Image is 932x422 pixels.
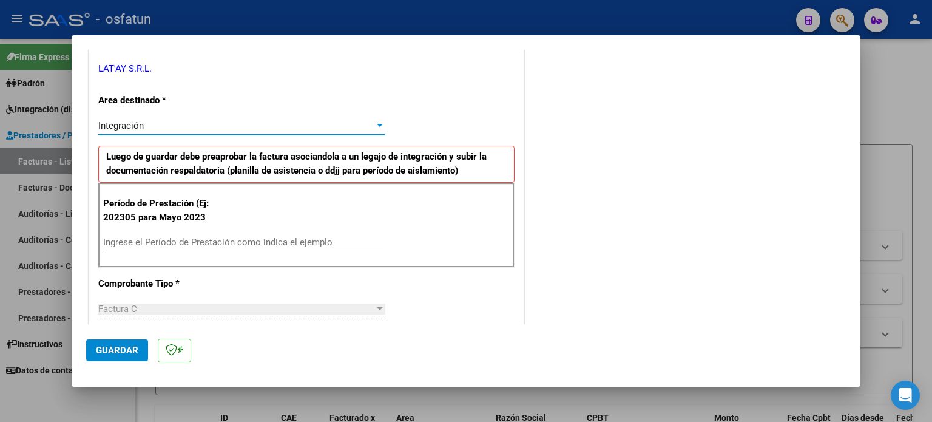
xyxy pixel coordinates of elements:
p: Comprobante Tipo * [98,277,223,291]
p: LAT'AY S.R.L. [98,62,515,76]
span: Guardar [96,345,138,356]
div: Open Intercom Messenger [891,381,920,410]
strong: Luego de guardar debe preaprobar la factura asociandola a un legajo de integración y subir la doc... [106,151,487,176]
p: Area destinado * [98,94,223,107]
span: Integración [98,120,144,131]
span: Factura C [98,304,137,315]
button: Guardar [86,339,148,361]
p: Período de Prestación (Ej: 202305 para Mayo 2023 [103,197,225,224]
